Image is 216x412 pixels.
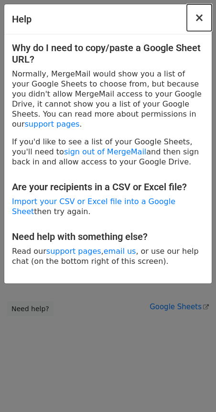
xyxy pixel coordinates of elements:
[12,12,32,26] h4: Help
[12,197,175,216] a: Import your CSV or Excel file into a Google Sheet
[168,366,216,412] iframe: Chat Widget
[12,42,204,65] h4: Why do I need to copy/paste a Google Sheet URL?
[64,147,146,156] a: sign out of MergeMail
[12,69,204,129] p: Normally, MergeMail would show you a list of your Google Sheets to choose from, but because you d...
[25,119,80,129] a: support pages
[12,196,204,217] p: then try again.
[12,137,204,167] p: If you'd like to see a list of your Google Sheets, you'll need to and then sign back in and allow...
[12,231,204,242] h4: Need help with something else?
[187,4,212,31] button: Close
[46,247,101,256] a: support pages
[168,366,216,412] div: Widget de chat
[12,181,204,193] h4: Are your recipients in a CSV or Excel file?
[194,11,204,24] span: ×
[12,246,204,266] p: Read our , , or use our help chat (on the bottom right of this screen).
[104,247,136,256] a: email us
